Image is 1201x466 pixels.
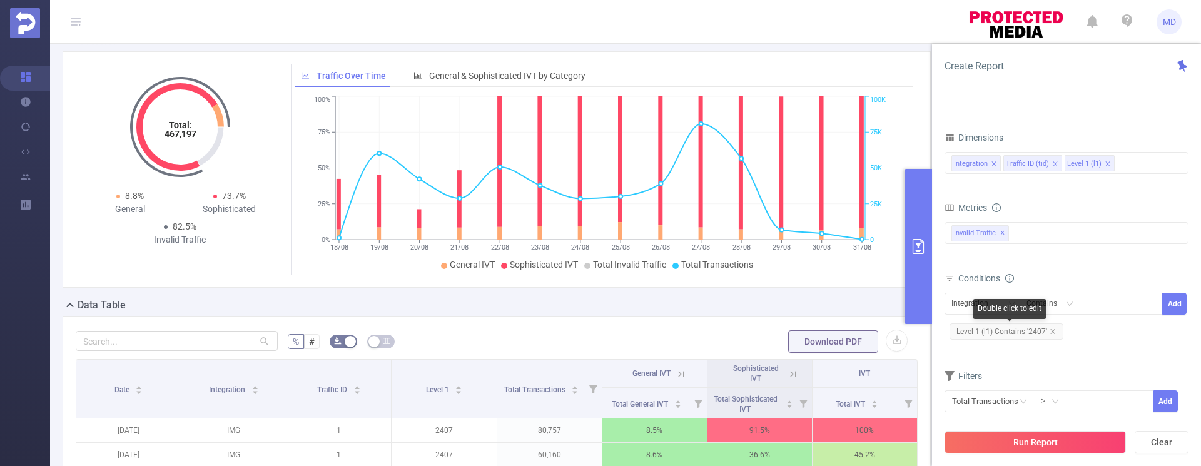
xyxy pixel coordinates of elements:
[318,128,330,136] tspan: 75%
[772,243,790,251] tspan: 29/08
[209,385,247,394] span: Integration
[251,384,259,392] div: Sort
[317,71,386,81] span: Traffic Over Time
[130,233,230,246] div: Invalid Traffic
[330,243,348,251] tspan: 18/08
[871,403,878,407] i: icon: caret-down
[951,293,997,314] div: Integration
[114,385,131,394] span: Date
[125,191,144,201] span: 8.8%
[945,203,987,213] span: Metrics
[945,431,1126,453] button: Run Report
[168,120,191,130] tspan: Total:
[1003,155,1062,171] li: Traffic ID (tid)
[853,243,871,251] tspan: 31/08
[733,364,779,383] span: Sophisticated IVT
[455,389,462,393] i: icon: caret-down
[870,96,886,104] tspan: 100K
[707,418,812,442] p: 91.5%
[1153,390,1177,412] button: Add
[318,165,330,173] tspan: 50%
[1162,293,1187,315] button: Add
[1135,431,1188,453] button: Clear
[317,385,349,394] span: Traffic ID
[136,384,143,388] i: icon: caret-up
[611,243,629,251] tspan: 25/08
[786,398,793,406] div: Sort
[78,298,126,313] h2: Data Table
[426,385,451,394] span: Level 1
[370,243,388,251] tspan: 19/08
[301,71,310,80] i: icon: line-chart
[973,299,1046,319] div: Double click to edit
[950,323,1063,340] span: Level 1 (l1) Contains '2407'
[455,384,462,388] i: icon: caret-up
[76,331,278,351] input: Search...
[593,260,666,270] span: Total Invalid Traffic
[1067,156,1102,172] div: Level 1 (l1)
[455,384,462,392] div: Sort
[1050,328,1056,335] i: icon: close
[951,225,1009,241] span: Invalid Traffic
[951,155,1001,171] li: Integration
[334,337,342,345] i: icon: bg-colors
[958,273,1014,283] span: Conditions
[871,398,878,406] div: Sort
[692,243,710,251] tspan: 27/08
[571,243,589,251] tspan: 24/08
[1005,274,1014,283] i: icon: info-circle
[870,200,882,208] tspan: 25K
[689,388,707,418] i: Filter menu
[531,243,549,251] tspan: 23/08
[181,418,286,442] p: IMG
[136,389,143,393] i: icon: caret-down
[632,369,671,378] span: General IVT
[572,384,579,388] i: icon: caret-up
[286,418,391,442] p: 1
[870,165,882,173] tspan: 50K
[173,221,196,231] span: 82.5%
[1026,293,1066,314] div: Contains
[1105,161,1111,168] i: icon: close
[383,337,390,345] i: icon: table
[504,385,567,394] span: Total Transactions
[353,389,360,393] i: icon: caret-down
[954,156,988,172] div: Integration
[681,260,753,270] span: Total Transactions
[786,403,793,407] i: icon: caret-down
[222,191,246,201] span: 73.7%
[450,243,469,251] tspan: 21/08
[318,200,330,208] tspan: 25%
[945,133,1003,143] span: Dimensions
[510,260,578,270] span: Sophisticated IVT
[1052,398,1059,407] i: icon: down
[992,203,1001,212] i: icon: info-circle
[392,418,496,442] p: 2407
[572,389,579,393] i: icon: caret-down
[251,384,258,388] i: icon: caret-up
[1000,226,1005,241] span: ✕
[309,337,315,347] span: #
[651,243,669,251] tspan: 26/08
[413,71,422,80] i: icon: bar-chart
[991,161,997,168] i: icon: close
[314,96,330,104] tspan: 100%
[674,403,681,407] i: icon: caret-down
[859,369,870,378] span: IVT
[732,243,750,251] tspan: 28/08
[813,418,917,442] p: 100%
[788,330,878,353] button: Download PDF
[293,337,299,347] span: %
[1041,391,1054,412] div: ≥
[1065,155,1115,171] li: Level 1 (l1)
[1066,300,1073,309] i: icon: down
[353,384,360,388] i: icon: caret-up
[584,360,602,418] i: Filter menu
[450,260,495,270] span: General IVT
[353,384,361,392] div: Sort
[1006,156,1049,172] div: Traffic ID (tid)
[410,243,428,251] tspan: 20/08
[794,388,812,418] i: Filter menu
[1163,9,1176,34] span: MD
[870,236,874,244] tspan: 0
